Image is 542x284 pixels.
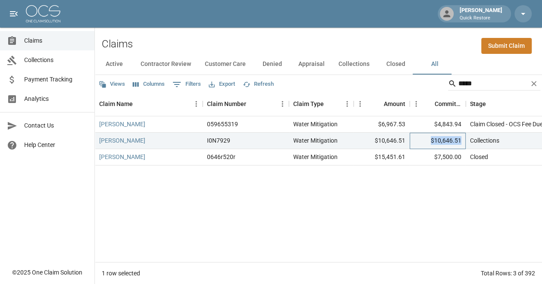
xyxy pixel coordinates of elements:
div: dynamic tabs [95,54,542,75]
div: $4,843.94 [410,116,466,133]
span: Collections [24,56,88,65]
button: Export [207,78,237,91]
button: Sort [324,98,336,110]
div: Water Mitigation [293,120,338,128]
div: Committed Amount [410,92,466,116]
div: 0646r520r [207,153,235,161]
div: Total Rows: 3 of 392 [481,269,535,278]
button: Show filters [170,78,203,91]
div: Stage [470,92,486,116]
span: Claims [24,36,88,45]
div: $10,646.51 [354,133,410,149]
a: [PERSON_NAME] [99,153,145,161]
div: Closed [470,153,488,161]
button: Menu [354,97,367,110]
button: Sort [486,98,498,110]
button: Menu [276,97,289,110]
img: ocs-logo-white-transparent.png [26,5,60,22]
button: Appraisal [291,54,332,75]
div: Committed Amount [435,92,461,116]
div: Claim Type [289,92,354,116]
button: Collections [332,54,376,75]
div: Collections [470,136,499,145]
button: open drawer [5,5,22,22]
div: Claim Number [207,92,246,116]
button: Sort [423,98,435,110]
span: Analytics [24,94,88,103]
button: Sort [372,98,384,110]
div: Search [448,77,540,92]
button: Closed [376,54,415,75]
div: I0N7929 [207,136,230,145]
span: Help Center [24,140,88,150]
div: Water Mitigation [293,136,338,145]
button: Select columns [131,78,167,91]
div: $7,500.00 [410,149,466,165]
button: Refresh [241,78,276,91]
button: Active [95,54,134,75]
div: 059655319 [207,120,238,128]
button: Menu [190,97,203,110]
div: $10,646.51 [410,133,466,149]
button: Views [97,78,127,91]
div: Claim Name [95,92,203,116]
button: Sort [133,98,145,110]
div: Claim Number [203,92,289,116]
a: [PERSON_NAME] [99,136,145,145]
div: [PERSON_NAME] [456,6,506,22]
button: Sort [246,98,258,110]
button: Contractor Review [134,54,198,75]
div: Amount [354,92,410,116]
span: Payment Tracking [24,75,88,84]
button: Menu [410,97,423,110]
div: Claim Name [99,92,133,116]
button: Denied [253,54,291,75]
div: Claim Type [293,92,324,116]
h2: Claims [102,38,133,50]
div: $6,967.53 [354,116,410,133]
a: [PERSON_NAME] [99,120,145,128]
div: Amount [384,92,405,116]
button: Customer Care [198,54,253,75]
span: Contact Us [24,121,88,130]
p: Quick Restore [460,15,502,22]
div: 1 row selected [102,269,140,278]
button: Menu [341,97,354,110]
button: Clear [527,77,540,90]
div: © 2025 One Claim Solution [12,268,82,277]
div: Water Mitigation [293,153,338,161]
button: All [415,54,454,75]
a: Submit Claim [481,38,532,54]
div: $15,451.61 [354,149,410,165]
